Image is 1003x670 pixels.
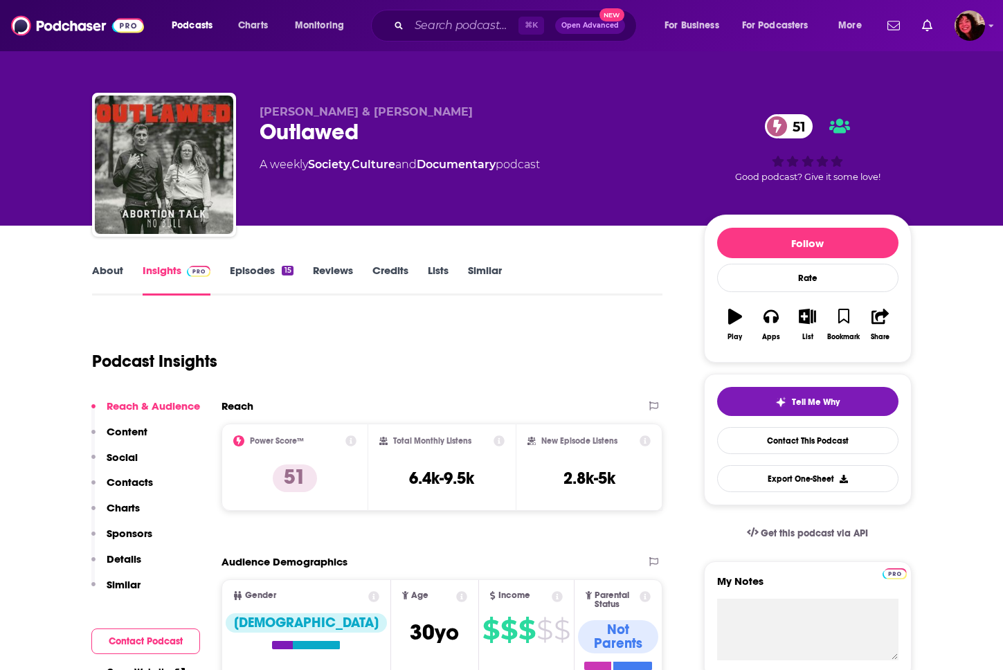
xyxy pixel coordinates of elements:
span: Open Advanced [561,22,619,29]
span: Charts [238,16,268,35]
span: $ [518,619,535,641]
span: Good podcast? Give it some love! [735,172,880,182]
button: Reach & Audience [91,399,200,425]
button: tell me why sparkleTell Me Why [717,387,898,416]
a: Documentary [417,158,496,171]
button: Apps [753,300,789,350]
a: Reviews [313,264,353,296]
span: Parental Status [595,591,638,609]
a: InsightsPodchaser Pro [143,264,211,296]
button: open menu [285,15,362,37]
div: A weekly podcast [260,156,540,173]
button: Export One-Sheet [717,465,898,492]
h2: New Episode Listens [541,436,617,446]
span: Income [498,591,530,600]
span: Gender [245,591,276,600]
span: Monitoring [295,16,344,35]
span: For Business [665,16,719,35]
button: open menu [733,15,829,37]
h2: Total Monthly Listens [393,436,471,446]
span: $ [536,619,552,641]
span: Get this podcast via API [761,527,868,539]
a: About [92,264,123,296]
button: Contact Podcast [91,628,200,654]
button: Show profile menu [955,10,985,41]
p: Sponsors [107,527,152,540]
a: 51 [765,114,813,138]
a: Society [308,158,350,171]
img: Podchaser - Follow, Share and Rate Podcasts [11,12,144,39]
a: Episodes15 [230,264,293,296]
button: Sponsors [91,527,152,552]
button: List [789,300,825,350]
img: Podchaser Pro [883,568,907,579]
a: Contact This Podcast [717,427,898,454]
button: Charts [91,501,140,527]
h2: Reach [222,399,253,413]
div: Share [871,333,889,341]
span: Logged in as Kathryn-Musilek [955,10,985,41]
div: Rate [717,264,898,292]
a: Culture [352,158,395,171]
p: 51 [273,464,317,492]
div: [DEMOGRAPHIC_DATA] [226,613,387,633]
p: Charts [107,501,140,514]
button: Similar [91,578,141,604]
p: Reach & Audience [107,399,200,413]
button: open menu [655,15,737,37]
a: Show notifications dropdown [916,14,938,37]
span: For Podcasters [742,16,808,35]
img: Outlawed [95,96,233,234]
h2: Power Score™ [250,436,304,446]
span: 51 [779,114,813,138]
h3: 2.8k-5k [563,468,615,489]
button: Content [91,425,147,451]
span: $ [554,619,570,641]
div: Not Parents [578,620,659,653]
img: Podchaser Pro [187,266,211,277]
p: Details [107,552,141,565]
button: Follow [717,228,898,258]
button: Share [862,300,898,350]
button: Play [717,300,753,350]
div: Search podcasts, credits, & more... [384,10,650,42]
h3: 6.4k-9.5k [409,468,474,489]
span: Age [411,591,428,600]
img: tell me why sparkle [775,397,786,408]
span: Podcasts [172,16,213,35]
a: Pro website [883,566,907,579]
p: Similar [107,578,141,591]
input: Search podcasts, credits, & more... [409,15,518,37]
button: Open AdvancedNew [555,17,625,34]
h1: Podcast Insights [92,351,217,372]
span: , [350,158,352,171]
span: 30 yo [410,619,459,646]
a: Similar [468,264,502,296]
span: Tell Me Why [792,397,840,408]
span: [PERSON_NAME] & [PERSON_NAME] [260,105,473,118]
button: Contacts [91,476,153,501]
p: Content [107,425,147,438]
a: Show notifications dropdown [882,14,905,37]
p: Social [107,451,138,464]
label: My Notes [717,574,898,599]
h2: Audience Demographics [222,555,347,568]
span: $ [482,619,499,641]
span: ⌘ K [518,17,544,35]
span: More [838,16,862,35]
div: Play [728,333,742,341]
a: Lists [428,264,449,296]
button: Social [91,451,138,476]
button: open menu [829,15,879,37]
p: Contacts [107,476,153,489]
button: open menu [162,15,231,37]
div: 51Good podcast? Give it some love! [704,105,912,191]
span: $ [500,619,517,641]
a: Get this podcast via API [736,516,880,550]
button: Details [91,552,141,578]
div: Bookmark [827,333,860,341]
div: List [802,333,813,341]
span: New [599,8,624,21]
